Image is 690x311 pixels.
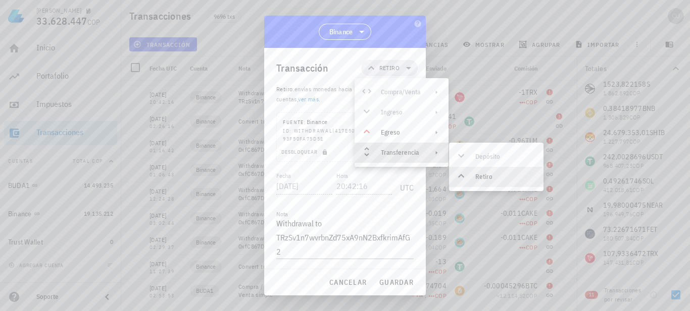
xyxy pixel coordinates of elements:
[329,278,367,287] span: cancelar
[276,84,414,104] p: :
[281,149,330,155] span: Desbloquear
[375,273,418,291] button: guardar
[379,63,400,73] span: Retiro
[381,129,420,137] div: Egreso
[298,95,319,103] a: ver más
[276,210,288,218] label: Nota
[475,173,535,181] div: Retiro
[276,85,292,93] span: Retiro
[325,273,371,291] button: cancelar
[283,127,407,143] div: ID: withdrawal|417e5001367a491aa78b93f50fa75d5e
[329,27,353,37] span: Binance
[283,119,307,126] span: Fuente:
[276,85,403,103] span: envías monedas hacia una de tus propias cuentas, .
[355,122,449,143] div: Egreso
[355,143,449,163] div: Transferencia
[276,60,328,76] div: Transacción
[381,149,420,157] div: Transferencia
[283,117,327,127] div: Binance
[276,172,291,179] label: Fecha
[336,172,348,179] label: Hora
[277,147,334,157] button: Desbloquear
[396,172,414,197] div: UTC
[379,278,414,287] span: guardar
